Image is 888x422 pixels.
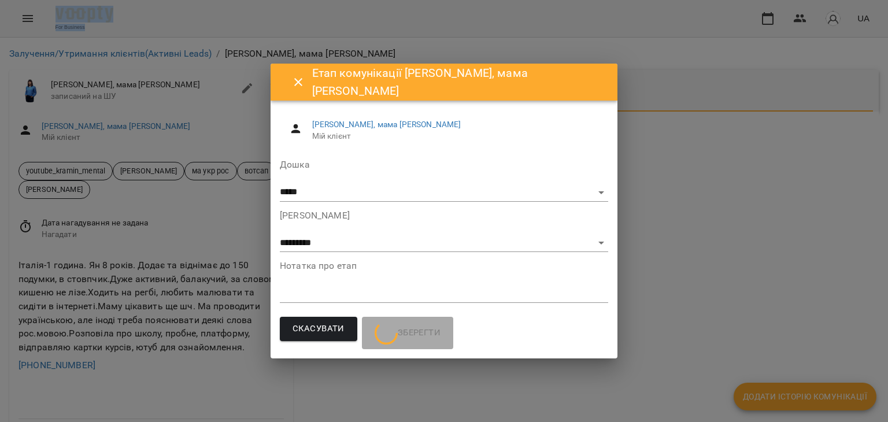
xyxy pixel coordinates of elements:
label: Нотатка про етап [280,261,608,271]
span: Скасувати [293,321,345,336]
label: Дошка [280,160,608,169]
h6: Етап комунікації [PERSON_NAME], мама [PERSON_NAME] [312,64,604,101]
span: Мій клієнт [312,131,599,142]
button: Скасувати [280,317,357,341]
a: [PERSON_NAME], мама [PERSON_NAME] [312,120,461,129]
button: Close [284,68,312,96]
label: [PERSON_NAME] [280,211,608,220]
